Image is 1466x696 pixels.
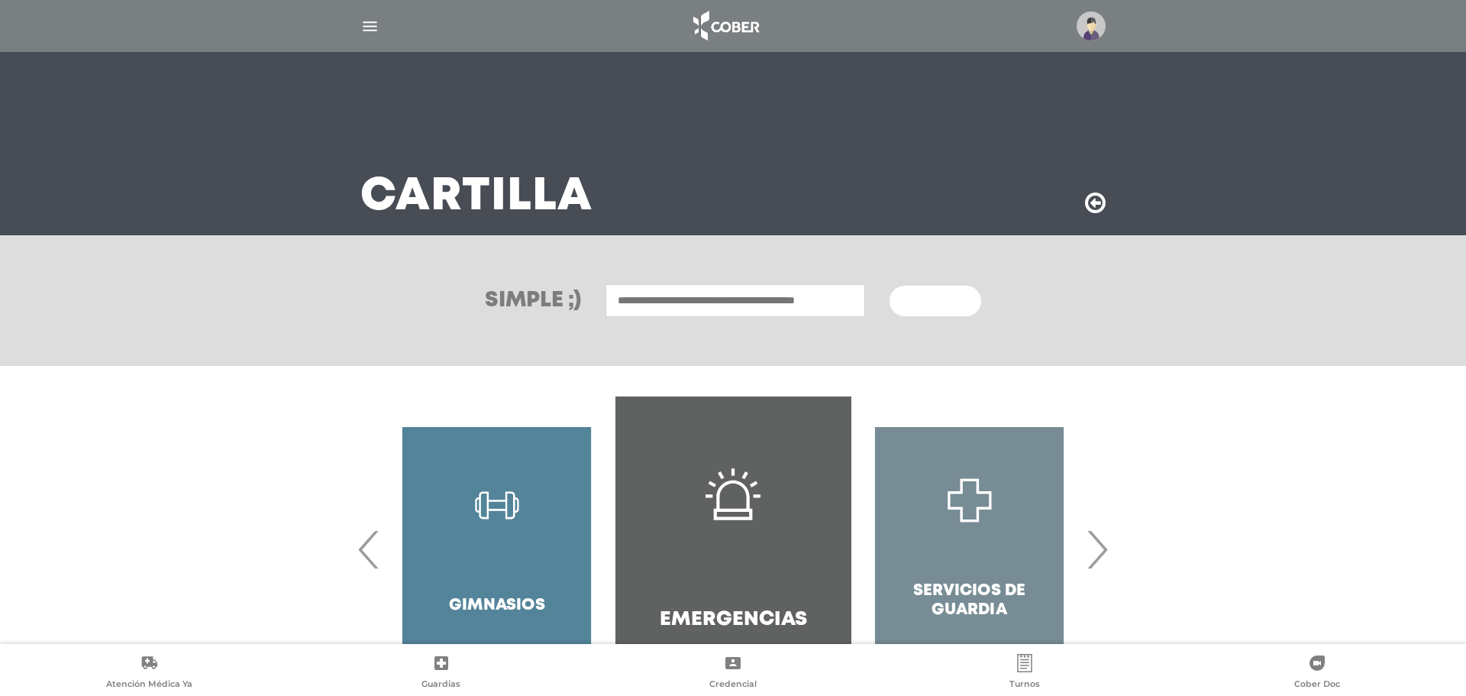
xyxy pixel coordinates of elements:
[879,654,1171,693] a: Turnos
[295,654,586,693] a: Guardias
[908,296,952,307] span: Buscar
[709,678,757,692] span: Credencial
[354,508,384,591] span: Previous
[421,678,460,692] span: Guardias
[485,290,581,312] h3: Simple ;)
[1294,678,1340,692] span: Cober Doc
[106,678,192,692] span: Atención Médica Ya
[1082,508,1112,591] span: Next
[660,608,807,632] h4: Emergencias
[1009,678,1040,692] span: Turnos
[587,654,879,693] a: Credencial
[890,286,981,316] button: Buscar
[685,8,765,44] img: logo_cober_home-white.png
[3,654,295,693] a: Atención Médica Ya
[1077,11,1106,40] img: profile-placeholder.svg
[1171,654,1463,693] a: Cober Doc
[360,177,593,217] h3: Cartilla
[360,17,379,36] img: Cober_menu-lines-white.svg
